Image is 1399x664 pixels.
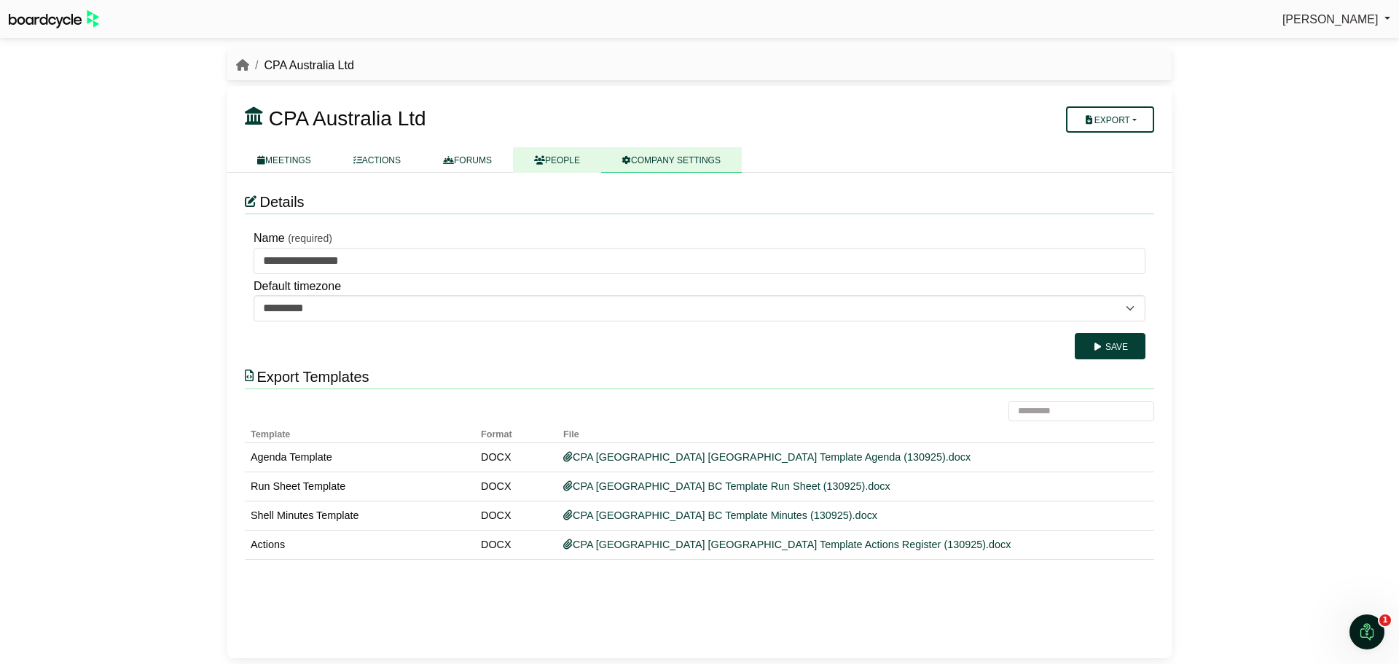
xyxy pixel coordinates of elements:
[1379,614,1391,626] span: 1
[236,147,332,173] a: MEETINGS
[332,147,422,173] a: ACTIONS
[245,442,475,472] td: Agenda Template
[259,194,304,210] span: Details
[269,107,426,130] span: CPA Australia Ltd
[513,147,601,173] a: PEOPLE
[475,501,557,530] td: DOCX
[256,369,369,385] span: Export Templates
[254,229,285,248] label: Name
[475,472,557,501] td: DOCX
[1349,614,1384,649] iframe: Intercom live chat
[9,10,99,28] img: BoardcycleBlackGreen-aaafeed430059cb809a45853b8cf6d952af9d84e6e89e1f1685b34bfd5cb7d64.svg
[563,509,877,521] a: CPA [GEOGRAPHIC_DATA] BC Template Minutes (130925).docx
[475,530,557,559] td: DOCX
[422,147,513,173] a: FORUMS
[563,539,1011,550] a: CPA [GEOGRAPHIC_DATA] [GEOGRAPHIC_DATA] Template Actions Register (130925).docx
[1075,333,1145,359] button: Save
[245,501,475,530] td: Shell Minutes Template
[254,277,341,296] label: Default timezone
[563,451,971,463] a: CPA [GEOGRAPHIC_DATA] [GEOGRAPHIC_DATA] Template Agenda (130925).docx
[245,530,475,559] td: Actions
[601,147,742,173] a: COMPANY SETTINGS
[288,233,332,244] small: (required)
[563,480,890,492] a: CPA [GEOGRAPHIC_DATA] BC Template Run Sheet (130925).docx
[1066,106,1154,133] button: Export
[557,421,1132,442] th: File
[249,56,354,75] li: CPA Australia Ltd
[475,421,557,442] th: Format
[475,442,557,472] td: DOCX
[1282,13,1379,26] span: [PERSON_NAME]
[245,472,475,501] td: Run Sheet Template
[1282,10,1390,29] a: [PERSON_NAME]
[245,421,475,442] th: Template
[236,56,354,75] nav: breadcrumb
